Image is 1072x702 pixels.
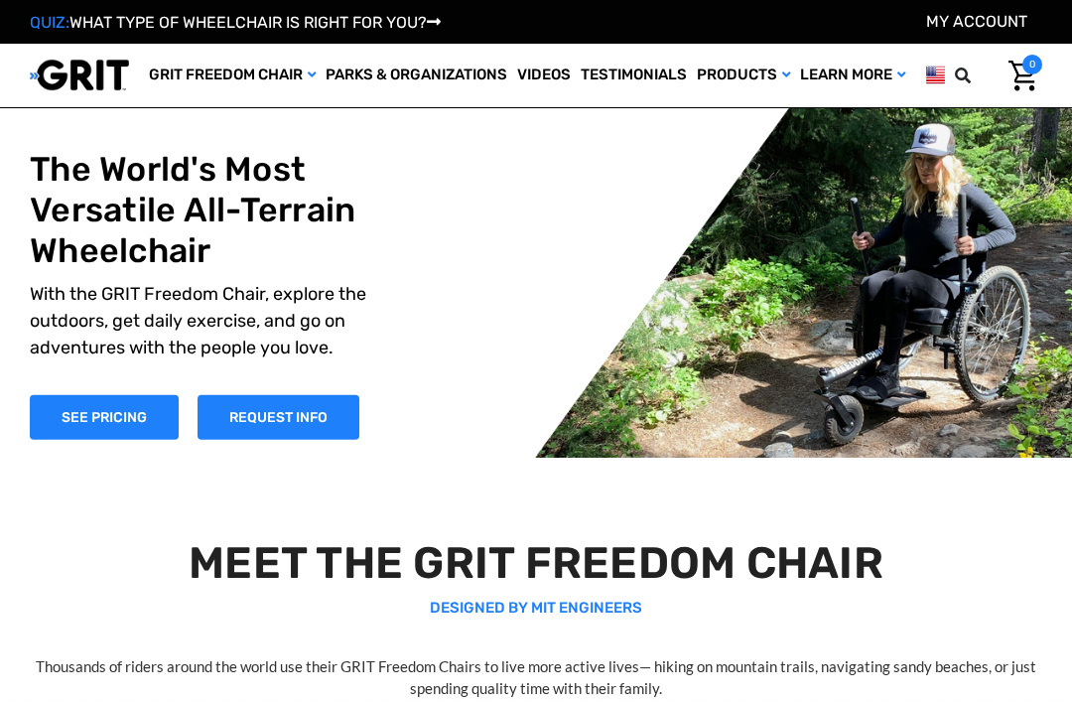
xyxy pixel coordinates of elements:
[30,281,367,361] p: With the GRIT Freedom Chair, explore the outdoors, get daily exercise, and go on adventures with ...
[926,63,945,87] img: us.png
[692,44,795,107] a: Products
[1008,61,1037,91] img: Cart
[576,44,692,107] a: Testimonials
[30,13,441,32] a: QUIZ:WHAT TYPE OF WHEELCHAIR IS RIGHT FOR YOU?
[795,44,910,107] a: Learn More
[30,59,129,91] img: GRIT All-Terrain Wheelchair and Mobility Equipment
[144,44,321,107] a: GRIT Freedom Chair
[27,537,1045,590] h2: MEET THE GRIT FREEDOM CHAIR
[926,12,1027,31] a: Account
[198,395,359,440] a: Slide number 1, Request Information
[27,655,1045,700] p: Thousands of riders around the world use their GRIT Freedom Chairs to live more active lives— hik...
[984,55,994,96] input: Search
[994,55,1042,96] a: Cart with 0 items
[321,44,512,107] a: Parks & Organizations
[27,597,1045,620] p: DESIGNED BY MIT ENGINEERS
[30,395,179,440] a: Shop Now
[30,13,69,32] span: QUIZ:
[30,150,367,271] h1: The World's Most Versatile All-Terrain Wheelchair
[1022,55,1042,74] span: 0
[512,44,576,107] a: Videos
